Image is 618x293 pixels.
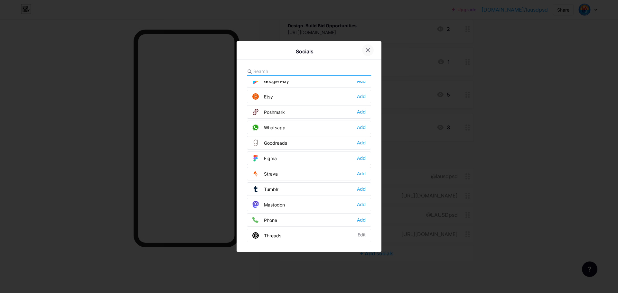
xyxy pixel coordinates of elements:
div: Phone [252,217,277,223]
input: Search [253,68,324,75]
div: Edit [358,232,366,239]
div: Add [357,201,366,208]
div: Add [357,186,366,192]
div: Add [357,124,366,131]
div: Etsy [252,93,273,100]
div: Strava [252,170,278,177]
div: Threads [252,232,281,239]
div: Add [357,93,366,100]
div: Whatsapp [252,124,286,131]
div: Poshmark [252,109,285,115]
div: Add [357,78,366,84]
div: Add [357,217,366,223]
div: Add [357,140,366,146]
div: Add [357,155,366,161]
div: Add [357,170,366,177]
div: Mastodon [252,201,285,208]
div: Figma [252,155,277,161]
div: Google Play [252,78,289,84]
div: Socials [296,48,314,55]
div: Add [357,109,366,115]
div: Goodreads [252,140,287,146]
div: Tumblr [252,186,278,192]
